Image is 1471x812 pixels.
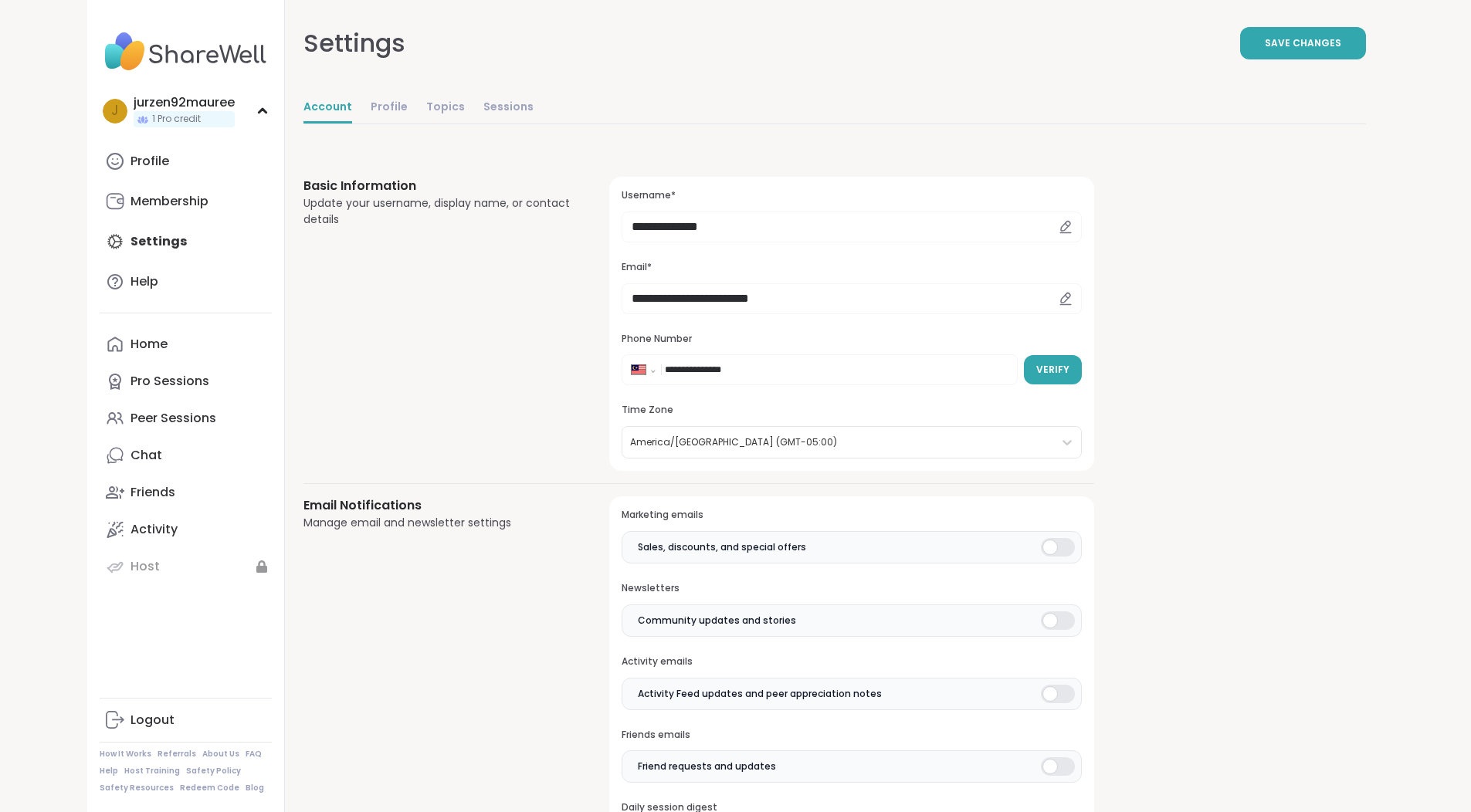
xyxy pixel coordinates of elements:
div: Activity [130,521,178,538]
a: Topics [426,93,465,123]
a: Safety Resources [100,783,174,793]
a: Membership [100,183,272,220]
a: Profile [371,93,408,123]
a: Help [100,766,118,776]
div: Host [130,558,160,575]
img: ShareWell Nav Logo [100,25,272,79]
h3: Friends emails [622,729,1081,742]
a: Host [100,548,272,585]
h3: Activity emails [622,655,1081,668]
div: Pro Sessions [130,373,209,390]
h3: Marketing emails [622,509,1081,522]
h3: Time Zone [622,404,1081,417]
div: Update your username, display name, or contact details [303,195,573,228]
a: Help [100,263,272,300]
a: Logout [100,702,272,739]
div: Help [130,273,158,290]
div: Friends [130,484,175,501]
span: Friend requests and updates [638,760,776,773]
button: Save Changes [1240,27,1366,59]
span: Community updates and stories [638,614,796,628]
h3: Username* [622,189,1081,202]
div: Profile [130,153,169,170]
div: Membership [130,193,208,210]
h3: Phone Number [622,333,1081,346]
a: Safety Policy [186,766,241,776]
span: Activity Feed updates and peer appreciation notes [638,687,882,701]
a: Account [303,93,352,123]
div: Settings [303,25,405,62]
a: Profile [100,143,272,180]
h3: Email Notifications [303,496,573,515]
a: Host Training [124,766,180,776]
a: Peer Sessions [100,400,272,437]
a: Chat [100,437,272,474]
a: About Us [202,749,239,760]
a: How It Works [100,749,151,760]
h3: Basic Information [303,177,573,195]
div: Home [130,336,168,353]
h3: Email* [622,261,1081,274]
a: Referrals [158,749,196,760]
a: Home [100,326,272,363]
span: 1 Pro credit [152,113,201,126]
span: Save Changes [1265,36,1341,50]
a: Sessions [483,93,534,123]
a: Pro Sessions [100,363,272,400]
a: Activity [100,511,272,548]
a: Redeem Code [180,783,239,793]
div: Logout [130,712,175,729]
button: Verify [1024,355,1082,384]
span: j [111,101,118,121]
div: jurzen92mauree [134,94,235,111]
div: Chat [130,447,162,464]
a: Friends [100,474,272,511]
span: Verify [1036,363,1069,377]
span: Sales, discounts, and special offers [638,540,806,554]
div: Peer Sessions [130,410,216,427]
h3: Newsletters [622,582,1081,595]
a: FAQ [246,749,262,760]
a: Blog [246,783,264,793]
div: Manage email and newsletter settings [303,515,573,531]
